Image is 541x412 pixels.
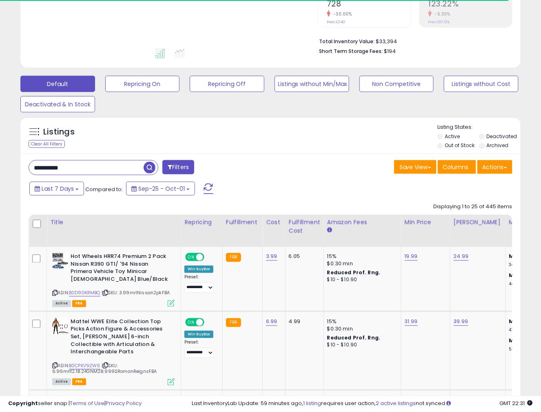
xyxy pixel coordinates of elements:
button: Non Competitive [359,76,434,92]
b: Min: [509,253,521,260]
div: Title [50,218,177,227]
button: Sep-25 - Oct-01 [126,182,195,196]
div: 6.05 [289,253,317,260]
small: -5.30% [432,11,450,17]
a: 39.99 [454,318,468,326]
span: Sep-25 - Oct-01 [138,185,185,193]
img: 413o-Xk9BKL._SL40_.jpg [52,318,69,334]
div: seller snap | | [8,400,142,408]
label: Out of Stock [445,142,474,149]
b: Min: [509,318,521,326]
small: FBA [226,318,241,327]
div: Fulfillment Cost [289,218,320,235]
button: Last 7 Days [29,182,84,196]
div: Preset: [184,340,216,358]
div: Cost [266,218,282,227]
a: B0D9GKRMBQ [69,290,100,297]
div: $10 - $10.90 [327,277,395,284]
button: Repricing On [105,76,180,92]
div: Displaying 1 to 25 of 445 items [434,203,512,211]
span: Compared to: [85,185,123,193]
a: 31.99 [405,318,418,326]
div: [PERSON_NAME] [454,218,502,227]
div: Last InventoryLab Update: 59 minutes ago, requires user action, not synced. [192,400,533,408]
span: All listings currently available for purchase on Amazon [52,300,71,307]
b: Reduced Prof. Rng. [327,335,381,341]
div: Repricing [184,218,219,227]
a: 1 listing [303,400,321,408]
span: All listings currently available for purchase on Amazon [52,379,71,386]
img: 51RJq2oaTZL._SL40_.jpg [52,253,69,269]
div: $0.30 min [327,260,395,268]
div: ASIN: [52,318,175,385]
button: Repricing Off [190,76,264,92]
span: FBA [72,379,86,386]
div: $0.30 min [327,326,395,333]
div: ASIN: [52,253,175,306]
span: 2025-10-9 22:31 GMT [500,400,533,408]
span: | SKU: 6.99mrl12.18.24GNM28.999SRomanReignsFBA [52,363,157,375]
b: Short Term Storage Fees: [319,48,383,55]
span: Last 7 Days [42,185,74,193]
div: Win BuyBox [184,266,213,273]
div: $10 - $10.90 [327,342,395,349]
div: Win BuyBox [184,331,213,338]
button: Listings without Min/Max [275,76,349,92]
button: Actions [477,160,512,174]
div: 4.99 [289,318,317,326]
a: 2 active listings [376,400,416,408]
b: Hot Wheels HRR74 Premium 2 Pack Nissan R390 GT1/ '94 Nissan Primera Vehicle Toy Minicar [DEMOGRAP... [71,253,170,285]
b: Max: [509,337,523,345]
span: | SKU: 3.99mrlNissan2pkFBA [102,290,170,296]
small: -30.00% [330,11,352,17]
b: Mattel WWE Elite Collection Top Picks Action Figure & Accessories Set, [PERSON_NAME] 6-inch Colle... [71,318,170,358]
span: OFF [203,254,216,261]
div: Fulfillment [226,218,259,227]
div: Min Price [405,218,447,227]
div: Preset: [184,275,216,293]
span: ON [186,254,196,261]
div: Clear All Filters [29,140,65,148]
li: $33,394 [319,36,506,46]
span: OFF [203,319,216,326]
small: FBA [226,253,241,262]
button: Save View [394,160,437,174]
a: 24.99 [454,253,469,261]
b: Total Inventory Value: [319,38,375,45]
div: 15% [327,318,395,326]
button: Deactivated & In Stock [20,96,95,112]
a: 6.99 [266,318,277,326]
div: 15% [327,253,395,260]
label: Active [445,133,460,140]
div: Amazon Fees [327,218,398,227]
strong: Copyright [8,400,38,408]
h5: Listings [43,126,75,138]
b: Max: [509,272,523,280]
p: Listing States: [438,123,521,131]
button: Columns [438,160,476,174]
span: $194 [384,47,396,55]
label: Archived [487,142,509,149]
small: Prev: 1,040 [327,20,345,24]
span: FBA [72,300,86,307]
a: 3.99 [266,253,277,261]
small: Amazon Fees. [327,227,332,234]
button: Default [20,76,95,92]
a: Privacy Policy [106,400,142,408]
span: ON [186,319,196,326]
a: 19.99 [405,253,418,261]
b: Reduced Prof. Rng. [327,269,381,276]
span: Columns [443,163,469,171]
a: Terms of Use [70,400,104,408]
button: Listings without Cost [444,76,519,92]
label: Deactivated [487,133,517,140]
a: B0CPKV9ZW9 [69,363,100,370]
button: Filters [162,160,194,174]
small: Prev: 130.12% [428,20,450,24]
